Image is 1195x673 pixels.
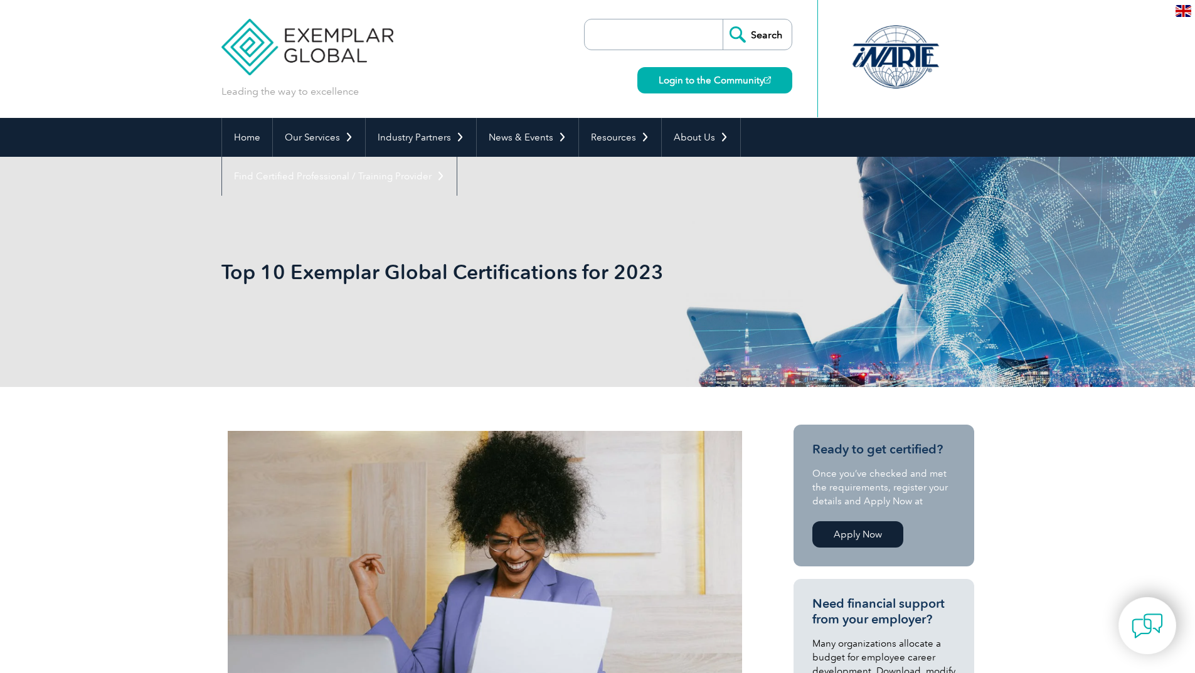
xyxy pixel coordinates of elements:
[812,442,955,457] h3: Ready to get certified?
[1132,610,1163,642] img: contact-chat.png
[222,118,272,157] a: Home
[1176,5,1191,17] img: en
[221,85,359,98] p: Leading the way to excellence
[764,77,771,83] img: open_square.png
[221,260,703,284] h1: Top 10 Exemplar Global Certifications for 2023
[812,467,955,508] p: Once you’ve checked and met the requirements, register your details and Apply Now at
[662,118,740,157] a: About Us
[812,521,903,548] a: Apply Now
[812,596,955,627] h3: Need financial support from your employer?
[477,118,578,157] a: News & Events
[273,118,365,157] a: Our Services
[366,118,476,157] a: Industry Partners
[579,118,661,157] a: Resources
[723,19,792,50] input: Search
[637,67,792,93] a: Login to the Community
[222,157,457,196] a: Find Certified Professional / Training Provider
